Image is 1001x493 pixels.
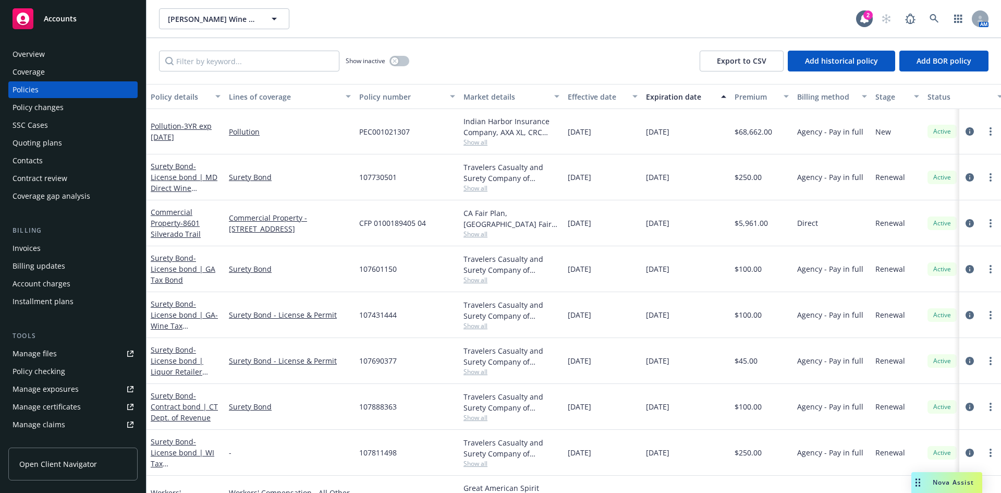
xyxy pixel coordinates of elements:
[463,459,559,468] span: Show all
[13,258,65,274] div: Billing updates
[963,217,976,230] a: circleInformation
[797,401,863,412] span: Agency - Pay in full
[8,152,138,169] a: Contacts
[963,171,976,184] a: circleInformation
[229,91,339,102] div: Lines of coverage
[229,172,351,183] a: Surety Bond
[13,188,90,205] div: Coverage gap analysis
[735,172,762,183] span: $250.00
[13,135,62,151] div: Quoting plans
[932,264,953,274] span: Active
[359,447,397,458] span: 107811498
[13,275,70,292] div: Account charges
[797,172,863,183] span: Agency - Pay in full
[963,355,976,367] a: circleInformation
[875,126,891,137] span: New
[8,416,138,433] a: Manage claims
[735,309,762,320] span: $100.00
[568,126,591,137] span: [DATE]
[911,472,982,493] button: Nova Assist
[984,447,997,459] a: more
[932,310,953,320] span: Active
[151,299,218,353] a: Surety Bond
[463,437,559,459] div: Travelers Casualty and Surety Company of America, Travelers Insurance
[797,309,863,320] span: Agency - Pay in full
[13,363,65,380] div: Policy checking
[359,126,410,137] span: PEC001021307
[646,309,669,320] span: [DATE]
[984,263,997,275] a: more
[735,401,762,412] span: $100.00
[13,345,57,362] div: Manage files
[151,391,218,423] a: Surety Bond
[984,217,997,230] a: more
[948,8,969,29] a: Switch app
[8,258,138,274] a: Billing updates
[875,172,905,183] span: Renewal
[229,126,351,137] a: Pollution
[797,91,856,102] div: Billing method
[44,15,77,23] span: Accounts
[646,91,715,102] div: Expiration date
[963,125,976,138] a: circleInformation
[151,121,212,142] span: - 3YR exp [DATE]
[797,218,818,229] span: Direct
[642,84,730,109] button: Expiration date
[735,218,768,229] span: $5,961.00
[568,263,591,274] span: [DATE]
[911,472,924,493] div: Drag to move
[735,126,772,137] span: $68,662.00
[463,345,559,367] div: Travelers Casualty and Surety Company of America, Travelers Insurance
[168,14,258,25] span: [PERSON_NAME] Wine Estates LLC
[359,401,397,412] span: 107888363
[151,391,218,423] span: - Contract bond | CT Dept. of Revenue
[151,121,212,142] a: Pollution
[735,447,762,458] span: $250.00
[932,173,953,182] span: Active
[564,84,642,109] button: Effective date
[13,152,43,169] div: Contacts
[963,401,976,413] a: circleInformation
[8,225,138,236] div: Billing
[13,64,45,80] div: Coverage
[229,447,231,458] span: -
[568,447,591,458] span: [DATE]
[8,170,138,187] a: Contract review
[463,367,559,376] span: Show all
[700,51,784,71] button: Export to CSV
[932,402,953,412] span: Active
[463,299,559,321] div: Travelers Casualty and Surety Company of America, Travelers Insurance
[8,117,138,134] a: SSC Cases
[932,448,953,458] span: Active
[646,355,669,366] span: [DATE]
[797,263,863,274] span: Agency - Pay in full
[568,172,591,183] span: [DATE]
[159,51,339,71] input: Filter by keyword...
[151,207,201,239] a: Commercial Property
[797,447,863,458] span: Agency - Pay in full
[151,253,215,285] span: - License bond | GA Tax Bond
[875,91,908,102] div: Stage
[359,172,397,183] span: 107730501
[8,434,138,451] a: Manage BORs
[229,355,351,366] a: Surety Bond - License & Permit
[463,208,559,230] div: CA Fair Plan, [GEOGRAPHIC_DATA] Fair plan
[8,331,138,341] div: Tools
[151,253,215,285] a: Surety Bond
[876,8,897,29] a: Start snowing
[8,99,138,116] a: Policy changes
[917,56,971,66] span: Add BOR policy
[875,355,905,366] span: Renewal
[797,126,863,137] span: Agency - Pay in full
[863,10,873,20] div: 2
[793,84,871,109] button: Billing method
[8,363,138,380] a: Policy checking
[151,437,216,490] a: Surety Bond
[797,355,863,366] span: Agency - Pay in full
[13,399,81,415] div: Manage certificates
[463,321,559,330] span: Show all
[8,381,138,398] span: Manage exposures
[8,46,138,63] a: Overview
[355,84,459,109] button: Policy number
[463,162,559,184] div: Travelers Casualty and Surety Company of America, Travelers Insurance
